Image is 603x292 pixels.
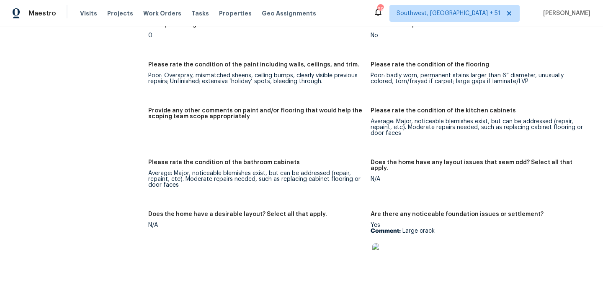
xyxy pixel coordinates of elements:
[371,108,516,114] h5: Please rate the condition of the kitchen cabinets
[377,5,383,13] div: 691
[148,222,364,228] div: N/A
[148,170,364,188] div: Average: Major, noticeable blemishes exist, but can be addressed (repair, repaint, etc). Moderate...
[371,228,401,234] b: Comment:
[148,33,364,38] div: 0
[148,108,364,119] h5: Provide any other comments on paint and/or flooring that would help the scoping team scope approp...
[107,9,133,18] span: Projects
[540,9,590,18] span: [PERSON_NAME]
[371,222,586,275] div: Yes
[80,9,97,18] span: Visits
[148,211,327,217] h5: Does the home have a desirable layout? Select all that apply.
[148,62,359,68] h5: Please rate the condition of the paint including walls, ceilings, and trim.
[371,176,586,182] div: N/A
[28,9,56,18] span: Maestro
[371,62,489,68] h5: Please rate the condition of the flooring
[371,228,586,234] p: Large crack
[371,33,586,38] div: No
[191,10,209,16] span: Tasks
[148,73,364,84] div: Poor: Overspray, mismatched sheens, ceiling bumps, clearly visible previous repairs; Unfinished; ...
[371,119,586,136] div: Average: Major, noticeable blemishes exist, but can be addressed (repair, repaint, etc). Moderate...
[371,73,586,84] div: Poor: badly worn, permanent stains larger than 6” diameter, unusually colored, torn/frayed if car...
[371,160,586,171] h5: Does the home have any layout issues that seem odd? Select all that apply.
[219,9,252,18] span: Properties
[371,211,544,217] h5: Are there any noticeable foundation issues or settlement?
[148,160,300,165] h5: Please rate the condition of the bathroom cabinets
[143,9,181,18] span: Work Orders
[397,9,500,18] span: Southwest, [GEOGRAPHIC_DATA] + 51
[262,9,316,18] span: Geo Assignments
